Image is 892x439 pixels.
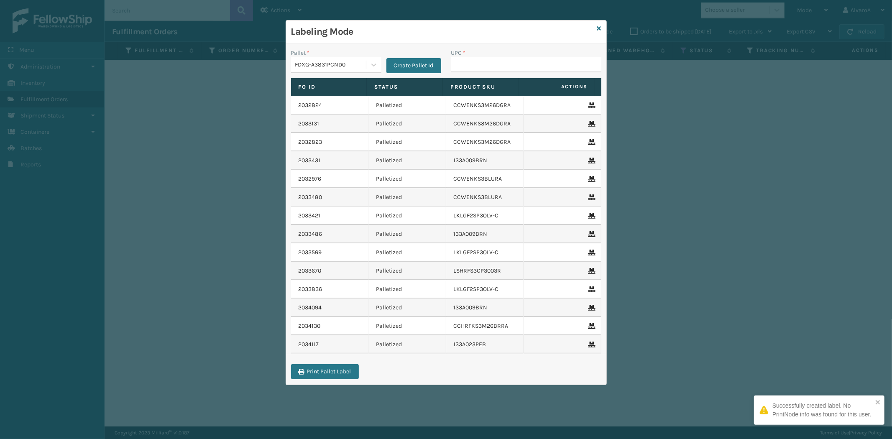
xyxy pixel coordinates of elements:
a: 2033670 [299,267,322,275]
button: Print Pallet Label [291,364,359,379]
td: LKLGF2SP3OLV-C [446,243,524,262]
td: 133A023PEB [446,335,524,354]
a: 2033131 [299,120,319,128]
button: Create Pallet Id [386,58,441,73]
td: CCHRFKS3M26BRRA [446,317,524,335]
td: Palletized [368,317,446,335]
div: FDXG-A3831PCND0 [295,61,367,69]
label: Status [374,83,435,91]
i: Remove From Pallet [588,213,593,219]
a: 2034117 [299,340,319,349]
i: Remove From Pallet [588,121,593,127]
td: CCWENKS3BLURA [446,170,524,188]
td: Palletized [368,243,446,262]
td: 133A009BRN [446,299,524,317]
i: Remove From Pallet [588,305,593,311]
a: 2032823 [299,138,322,146]
i: Remove From Pallet [588,176,593,182]
td: Palletized [368,188,446,207]
i: Remove From Pallet [588,342,593,347]
a: 2033486 [299,230,322,238]
a: 2033431 [299,156,321,165]
td: CCWENKS3M26DGRA [446,133,524,151]
td: LKLGF2SP3OLV-C [446,280,524,299]
td: CCWENKS3M26DGRA [446,96,524,115]
td: Palletized [368,170,446,188]
a: 2033569 [299,248,322,257]
a: 2033480 [299,193,322,202]
a: 2033836 [299,285,322,294]
label: Product SKU [450,83,511,91]
span: Actions [521,80,593,94]
label: UPC [451,48,466,57]
button: close [875,399,881,407]
td: CCWENKS3M26DGRA [446,115,524,133]
td: 133A009BRN [446,151,524,170]
a: 2032824 [299,101,322,110]
td: Palletized [368,207,446,225]
i: Remove From Pallet [588,323,593,329]
td: Palletized [368,133,446,151]
i: Remove From Pallet [588,102,593,108]
td: Palletized [368,151,446,170]
a: 2032976 [299,175,322,183]
i: Remove From Pallet [588,194,593,200]
label: Pallet [291,48,310,57]
i: Remove From Pallet [588,268,593,274]
td: CCWENKS3BLURA [446,188,524,207]
td: Palletized [368,299,446,317]
i: Remove From Pallet [588,231,593,237]
a: 2033421 [299,212,321,220]
td: LKLGF2SP3OLV-C [446,207,524,225]
a: 2034130 [299,322,321,330]
td: Palletized [368,262,446,280]
td: LSHRFS3CP3003R [446,262,524,280]
td: Palletized [368,335,446,354]
div: Successfully created label. No PrintNode info was found for this user. [772,401,873,419]
td: Palletized [368,96,446,115]
i: Remove From Pallet [588,158,593,163]
i: Remove From Pallet [588,286,593,292]
td: 133A009BRN [446,225,524,243]
i: Remove From Pallet [588,250,593,255]
label: Fo Id [299,83,359,91]
a: 2034094 [299,304,322,312]
i: Remove From Pallet [588,139,593,145]
td: Palletized [368,115,446,133]
h3: Labeling Mode [291,26,594,38]
td: Palletized [368,225,446,243]
td: Palletized [368,280,446,299]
